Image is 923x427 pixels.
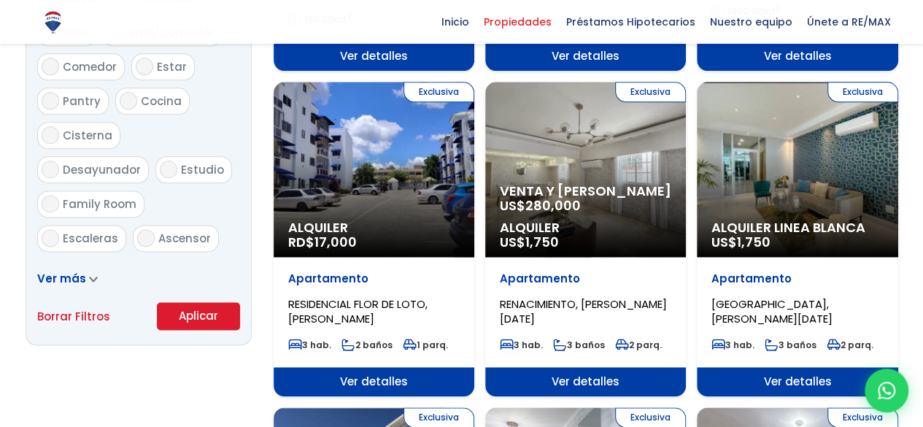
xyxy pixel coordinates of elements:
[500,184,671,199] span: Venta y [PERSON_NAME]
[434,11,476,33] span: Inicio
[42,92,59,109] input: Pantry
[42,58,59,75] input: Comedor
[697,42,897,71] span: Ver detalles
[158,231,211,246] span: Ascensor
[288,220,460,235] span: Alquiler
[827,82,898,102] span: Exclusiva
[615,82,686,102] span: Exclusiva
[63,196,136,212] span: Family Room
[525,233,559,251] span: 1,750
[765,339,816,351] span: 3 baños
[703,11,800,33] span: Nuestro equipo
[157,59,187,74] span: Estar
[553,339,605,351] span: 3 baños
[274,82,474,396] a: Exclusiva Alquiler RD$17,000 Apartamento RESIDENCIAL FLOR DE LOTO, [PERSON_NAME] 3 hab. 2 baños 1...
[120,92,137,109] input: Cocina
[403,339,448,351] span: 1 parq.
[288,233,357,251] span: RD$
[615,339,662,351] span: 2 parq.
[711,220,883,235] span: Alquiler Linea Blanca
[141,93,182,109] span: Cocina
[63,231,118,246] span: Escaleras
[137,229,155,247] input: Ascensor
[341,339,393,351] span: 2 baños
[63,128,112,143] span: Cisterna
[288,272,460,286] p: Apartamento
[500,296,667,326] span: RENACIMIENTO, [PERSON_NAME][DATE]
[274,367,474,396] span: Ver detalles
[63,59,117,74] span: Comedor
[42,126,59,144] input: Cisterna
[37,271,86,286] span: Ver más
[500,233,559,251] span: US$
[525,196,581,215] span: 280,000
[500,339,543,351] span: 3 hab.
[288,339,331,351] span: 3 hab.
[63,162,141,177] span: Desayunador
[403,82,474,102] span: Exclusiva
[37,307,110,326] a: Borrar Filtros
[697,367,897,396] span: Ver detalles
[500,220,671,235] span: Alquiler
[485,82,686,396] a: Exclusiva Venta y [PERSON_NAME] US$280,000 Alquiler US$1,750 Apartamento RENACIMIENTO, [PERSON_NA...
[711,272,883,286] p: Apartamento
[711,296,833,326] span: [GEOGRAPHIC_DATA], [PERSON_NAME][DATE]
[737,233,771,251] span: 1,750
[157,302,240,330] button: Aplicar
[485,367,686,396] span: Ver detalles
[63,93,101,109] span: Pantry
[42,195,59,212] input: Family Room
[711,233,771,251] span: US$
[500,272,671,286] p: Apartamento
[181,162,224,177] span: Estudio
[476,11,559,33] span: Propiedades
[40,9,66,35] img: Logo de REMAX
[827,339,873,351] span: 2 parq.
[697,82,897,396] a: Exclusiva Alquiler Linea Blanca US$1,750 Apartamento [GEOGRAPHIC_DATA], [PERSON_NAME][DATE] 3 hab...
[136,58,153,75] input: Estar
[500,196,581,215] span: US$
[37,271,98,286] a: Ver más
[42,229,59,247] input: Escaleras
[274,42,474,71] span: Ver detalles
[288,296,428,326] span: RESIDENCIAL FLOR DE LOTO, [PERSON_NAME]
[314,233,357,251] span: 17,000
[559,11,703,33] span: Préstamos Hipotecarios
[800,11,898,33] span: Únete a RE/MAX
[160,161,177,178] input: Estudio
[485,42,686,71] span: Ver detalles
[711,339,754,351] span: 3 hab.
[42,161,59,178] input: Desayunador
